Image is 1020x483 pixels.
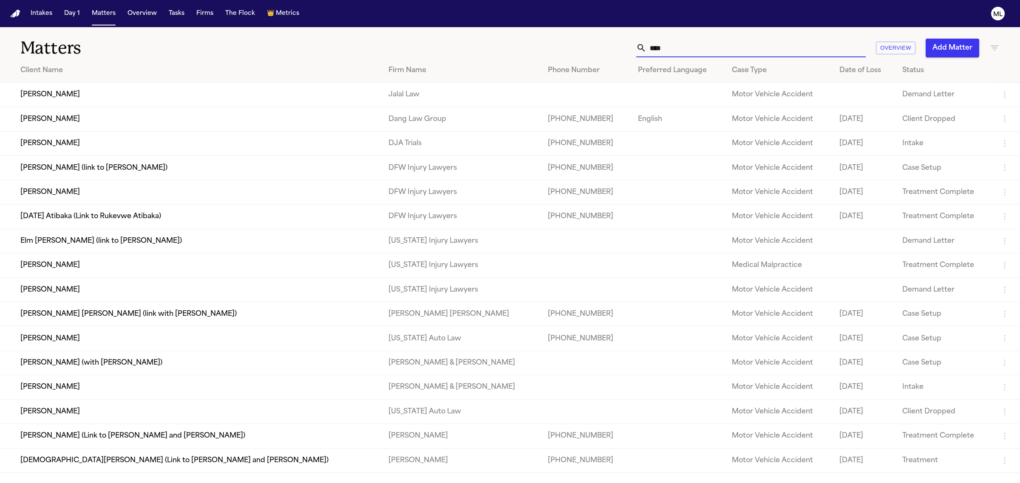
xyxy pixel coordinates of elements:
td: [DATE] [833,326,895,351]
td: Client Dropped [895,399,993,424]
td: Motor Vehicle Accident [725,399,833,424]
td: [US_STATE] Injury Lawyers [382,253,541,278]
td: [US_STATE] Auto Law [382,326,541,351]
td: [PHONE_NUMBER] [541,156,631,180]
div: Date of Loss [839,65,889,76]
td: [US_STATE] Auto Law [382,399,541,424]
td: [PERSON_NAME] [PERSON_NAME] [382,302,541,326]
button: Add Matter [926,39,979,57]
div: Case Type [732,65,826,76]
td: Motor Vehicle Accident [725,156,833,180]
td: Intake [895,131,993,155]
td: Case Setup [895,326,993,351]
td: [PHONE_NUMBER] [541,326,631,351]
td: [PERSON_NAME] [382,424,541,448]
button: Overview [124,6,160,21]
td: [DATE] [833,107,895,131]
td: Demand Letter [895,83,993,107]
button: Overview [876,42,915,55]
td: [PHONE_NUMBER] [541,180,631,204]
td: [PHONE_NUMBER] [541,205,631,229]
div: Firm Name [388,65,534,76]
td: Demand Letter [895,278,993,302]
td: DFW Injury Lawyers [382,156,541,180]
div: Phone Number [548,65,624,76]
td: [DATE] [833,351,895,375]
a: Home [10,10,20,18]
td: Motor Vehicle Accident [725,180,833,204]
td: [DATE] [833,131,895,155]
td: [DATE] [833,302,895,326]
td: Medical Malpractice [725,253,833,278]
img: Finch Logo [10,10,20,18]
td: Motor Vehicle Accident [725,278,833,302]
td: [PERSON_NAME] & [PERSON_NAME] [382,375,541,399]
td: [PERSON_NAME] [382,448,541,472]
button: Firms [193,6,217,21]
button: crownMetrics [263,6,303,21]
td: Intake [895,375,993,399]
td: Motor Vehicle Accident [725,351,833,375]
td: [DATE] [833,205,895,229]
td: [PHONE_NUMBER] [541,302,631,326]
td: Client Dropped [895,107,993,131]
td: Case Setup [895,156,993,180]
td: DJA Trials [382,131,541,155]
td: [DATE] [833,180,895,204]
td: Case Setup [895,302,993,326]
td: [DATE] [833,156,895,180]
td: Motor Vehicle Accident [725,107,833,131]
td: [PERSON_NAME] & [PERSON_NAME] [382,351,541,375]
td: Treatment Complete [895,253,993,278]
td: Motor Vehicle Accident [725,229,833,253]
button: Tasks [165,6,188,21]
td: Treatment Complete [895,180,993,204]
td: Motor Vehicle Accident [725,302,833,326]
td: Dang Law Group [382,107,541,131]
td: Motor Vehicle Accident [725,326,833,351]
td: [DATE] [833,448,895,472]
td: Case Setup [895,351,993,375]
td: Motor Vehicle Accident [725,448,833,472]
td: Motor Vehicle Accident [725,424,833,448]
td: Treatment [895,448,993,472]
td: [US_STATE] Injury Lawyers [382,278,541,302]
td: [PHONE_NUMBER] [541,448,631,472]
td: [DATE] [833,399,895,424]
td: [DATE] [833,375,895,399]
td: DFW Injury Lawyers [382,205,541,229]
button: Matters [88,6,119,21]
td: English [631,107,725,131]
button: Intakes [27,6,56,21]
div: Status [902,65,986,76]
td: Jalal Law [382,83,541,107]
td: Motor Vehicle Accident [725,375,833,399]
td: [US_STATE] Injury Lawyers [382,229,541,253]
td: Treatment Complete [895,205,993,229]
button: Day 1 [61,6,83,21]
td: [PHONE_NUMBER] [541,107,631,131]
div: Client Name [20,65,375,76]
td: Treatment Complete [895,424,993,448]
h1: Matters [20,37,314,59]
td: [DATE] [833,424,895,448]
div: Preferred Language [638,65,718,76]
td: [PHONE_NUMBER] [541,424,631,448]
td: [PHONE_NUMBER] [541,131,631,155]
td: Motor Vehicle Accident [725,83,833,107]
td: Motor Vehicle Accident [725,205,833,229]
td: DFW Injury Lawyers [382,180,541,204]
button: The Flock [222,6,258,21]
td: Motor Vehicle Accident [725,131,833,155]
td: Demand Letter [895,229,993,253]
